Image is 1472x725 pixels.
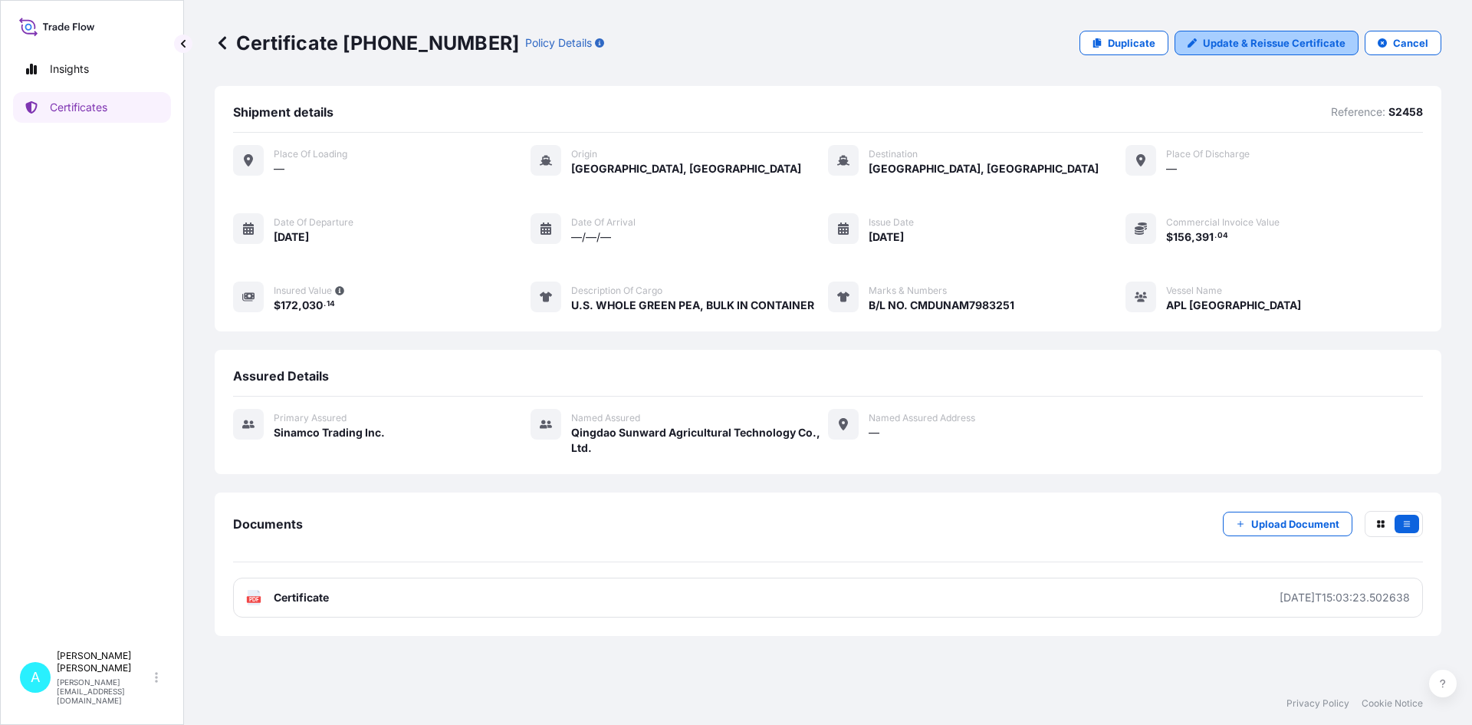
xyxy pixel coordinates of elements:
text: PDF [249,597,259,602]
span: A [31,670,40,685]
span: Marks & Numbers [869,285,947,297]
span: [GEOGRAPHIC_DATA], [GEOGRAPHIC_DATA] [571,161,801,176]
span: Insured Value [274,285,332,297]
p: [PERSON_NAME][EMAIL_ADDRESS][DOMAIN_NAME] [57,677,152,705]
p: Policy Details [525,35,592,51]
p: Cancel [1393,35,1428,51]
span: Date of departure [274,216,353,229]
span: Description of cargo [571,285,662,297]
span: Named Assured Address [869,412,975,424]
button: Cancel [1365,31,1441,55]
span: Sinamco Trading Inc. [274,425,385,440]
span: Vessel Name [1166,285,1222,297]
a: Duplicate [1079,31,1168,55]
p: S2458 [1388,104,1423,120]
span: 172 [281,300,298,311]
span: APL [GEOGRAPHIC_DATA] [1166,298,1301,313]
span: Named Assured [571,412,640,424]
span: $ [1166,232,1173,242]
p: Reference: [1331,104,1385,120]
span: , [298,300,302,311]
a: Privacy Policy [1286,697,1349,710]
button: Upload Document [1223,512,1352,536]
p: Certificates [50,100,107,115]
span: . [1214,233,1217,239]
span: Date of arrival [571,216,636,229]
p: Duplicate [1108,35,1155,51]
a: Insights [13,54,171,84]
span: U.S. WHOLE GREEN PEA, BULK IN CONTAINER [571,298,814,313]
span: 156 [1173,232,1191,242]
span: Primary assured [274,412,347,424]
p: Insights [50,61,89,77]
span: [DATE] [869,229,904,245]
span: Documents [233,516,303,532]
p: Update & Reissue Certificate [1203,35,1345,51]
span: $ [274,300,281,311]
div: [DATE]T15:03:23.502638 [1280,590,1410,605]
span: , [1191,232,1195,242]
span: Origin [571,148,597,160]
span: [DATE] [274,229,309,245]
span: 14 [327,302,335,307]
span: [GEOGRAPHIC_DATA], [GEOGRAPHIC_DATA] [869,161,1099,176]
span: Certificate [274,590,329,605]
span: Issue Date [869,216,914,229]
span: — [869,425,879,440]
a: Cookie Notice [1362,697,1423,710]
a: PDFCertificate[DATE]T15:03:23.502638 [233,578,1423,618]
p: Upload Document [1251,516,1339,532]
a: Certificates [13,92,171,123]
span: Qingdao Sunward Agricultural Technology Co., Ltd. [571,425,828,456]
span: Commercial Invoice Value [1166,216,1280,229]
span: 391 [1195,232,1214,242]
span: Place of discharge [1166,148,1250,160]
span: Assured Details [233,368,329,384]
span: —/—/— [571,229,611,245]
span: — [274,161,284,176]
a: Update & Reissue Certificate [1175,31,1359,55]
span: Place of Loading [274,148,347,160]
span: B/L NO. CMDUNAM7983251 [869,298,1014,313]
span: 030 [302,300,323,311]
span: 04 [1217,233,1228,239]
span: — [1166,161,1177,176]
span: Destination [869,148,918,160]
p: [PERSON_NAME] [PERSON_NAME] [57,650,152,674]
span: Shipment details [233,104,333,120]
p: Certificate [PHONE_NUMBER] [215,31,519,55]
span: . [324,302,326,307]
